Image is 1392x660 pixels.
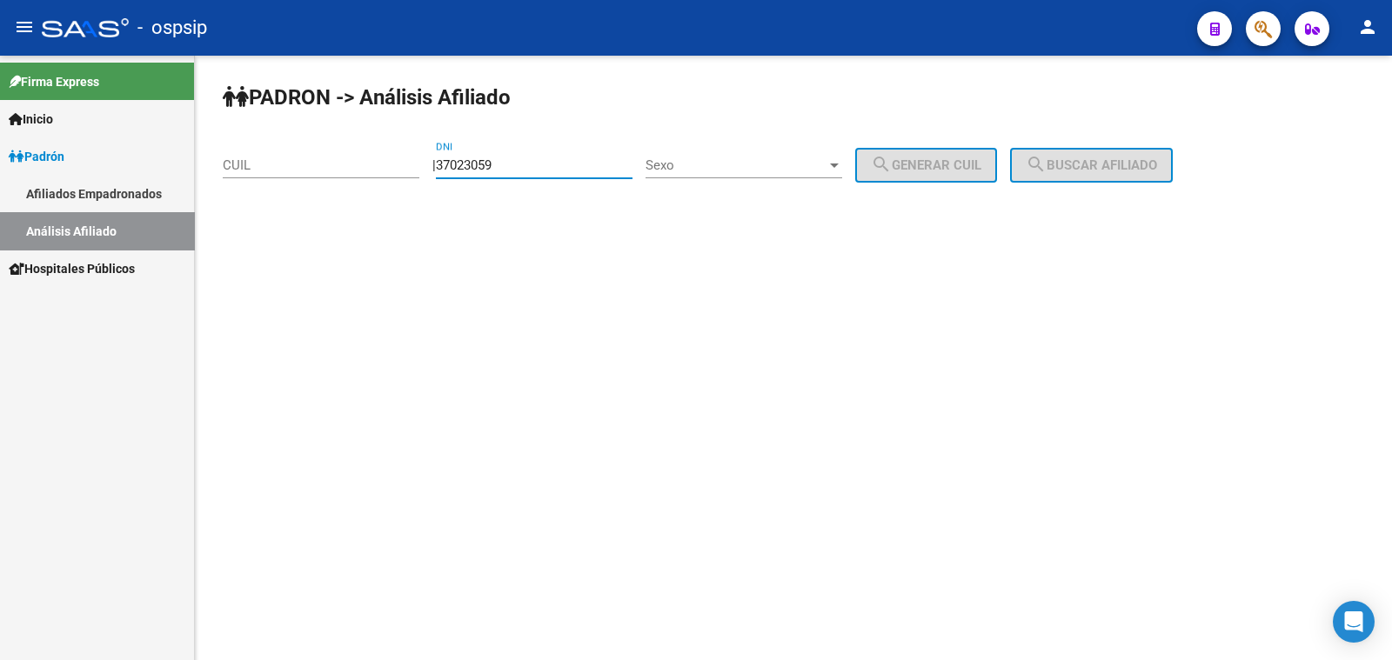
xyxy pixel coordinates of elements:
span: Firma Express [9,72,99,91]
span: - ospsip [137,9,207,47]
button: Buscar afiliado [1010,148,1173,183]
span: Inicio [9,110,53,129]
span: Sexo [646,157,826,173]
button: Generar CUIL [855,148,997,183]
mat-icon: search [1026,154,1047,175]
strong: PADRON -> Análisis Afiliado [223,85,511,110]
mat-icon: menu [14,17,35,37]
span: Buscar afiliado [1026,157,1157,173]
span: Generar CUIL [871,157,981,173]
span: Padrón [9,147,64,166]
div: | [432,157,1010,173]
mat-icon: search [871,154,892,175]
mat-icon: person [1357,17,1378,37]
div: Open Intercom Messenger [1333,601,1375,643]
span: Hospitales Públicos [9,259,135,278]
